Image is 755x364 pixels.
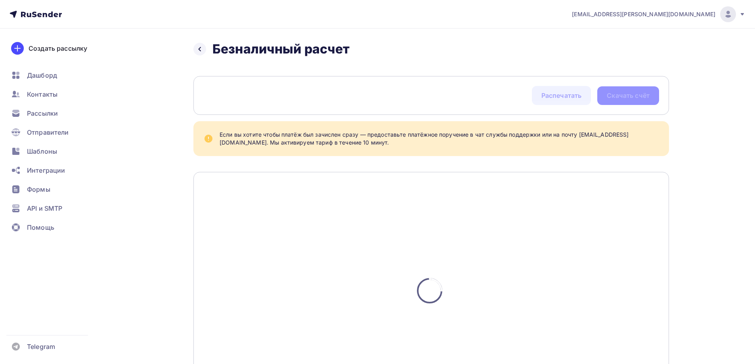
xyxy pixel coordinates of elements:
[27,90,57,99] span: Контакты
[6,67,101,83] a: Дашборд
[6,105,101,121] a: Рассылки
[27,71,57,80] span: Дашборд
[27,342,55,351] span: Telegram
[27,185,50,194] span: Формы
[212,41,350,57] h2: Безналичный расчет
[27,109,58,118] span: Рассылки
[6,86,101,102] a: Контакты
[27,223,54,232] span: Помощь
[27,147,57,156] span: Шаблоны
[27,204,62,213] span: API и SMTP
[29,44,87,53] div: Создать рассылку
[572,6,745,22] a: [EMAIL_ADDRESS][PERSON_NAME][DOMAIN_NAME]
[6,124,101,140] a: Отправители
[27,166,65,175] span: Интеграции
[572,10,715,18] span: [EMAIL_ADDRESS][PERSON_NAME][DOMAIN_NAME]
[27,128,69,137] span: Отправители
[6,143,101,159] a: Шаблоны
[6,181,101,197] a: Формы
[220,131,659,147] div: Если вы хотите чтобы платёж был зачислен сразу — предоставьте платёжное поручение в чат службы по...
